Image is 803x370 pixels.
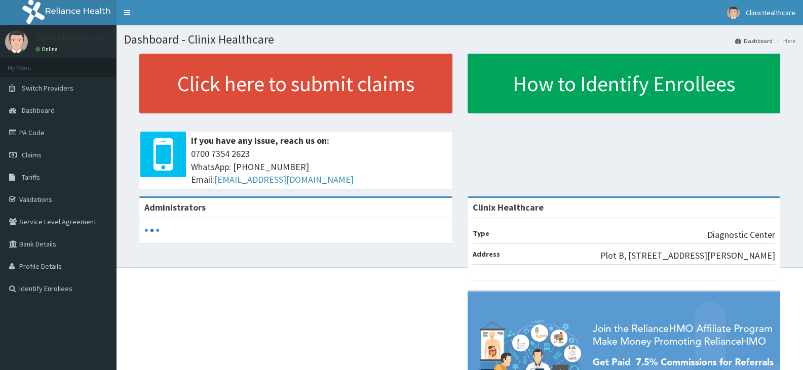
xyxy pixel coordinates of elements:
p: Clinix Healthcare [35,33,103,42]
b: Administrators [144,201,206,213]
a: Dashboard [735,36,773,45]
img: User Image [727,7,740,19]
p: Plot B, [STREET_ADDRESS][PERSON_NAME] [600,249,775,262]
span: 0700 7354 2623 WhatsApp: [PHONE_NUMBER] Email: [191,147,447,186]
b: Address [473,250,500,259]
span: Switch Providers [22,84,73,93]
li: Here [774,36,795,45]
span: Clinix Healthcare [746,8,795,17]
strong: Clinix Healthcare [473,201,544,213]
a: [EMAIL_ADDRESS][DOMAIN_NAME] [214,174,354,185]
b: If you have any issue, reach us on: [191,135,329,146]
a: How to Identify Enrollees [468,54,781,113]
a: Online [35,46,60,53]
b: Type [473,229,489,238]
a: Click here to submit claims [139,54,452,113]
span: Dashboard [22,106,55,115]
span: Tariffs [22,173,40,182]
p: Diagnostic Center [707,228,775,241]
svg: audio-loading [144,223,160,238]
img: User Image [5,30,28,53]
span: Claims [22,150,42,159]
h1: Dashboard - Clinix Healthcare [124,33,795,46]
